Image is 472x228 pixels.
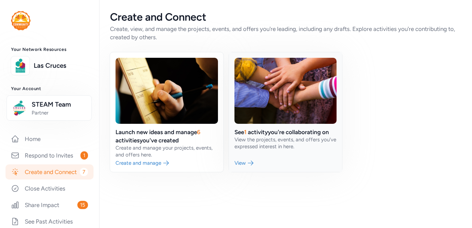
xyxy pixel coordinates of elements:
img: logo [13,58,28,73]
span: 1 [80,151,88,160]
h3: Your Network Resources [11,47,88,52]
span: Partner [32,109,87,116]
h3: Your Account [11,86,88,91]
span: 15 [77,201,88,209]
a: Home [6,131,94,146]
a: Close Activities [6,181,94,196]
a: Respond to Invites1 [6,148,94,163]
div: Create, view, and manage the projects, events, and offers you're leading, including any drafts. E... [110,25,461,41]
button: STEAM TeamPartner [7,95,92,121]
a: Create and Connect7 [6,164,94,180]
span: 7 [80,168,88,176]
a: Share Impact15 [6,197,94,213]
a: Las Cruces [34,61,88,70]
div: Create and Connect [110,11,461,23]
span: STEAM Team [32,100,87,109]
img: logo [11,11,31,30]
